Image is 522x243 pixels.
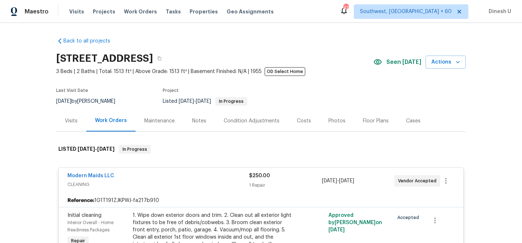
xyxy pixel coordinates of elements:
span: Vendor Accepted [398,177,439,185]
span: [DATE] [179,99,194,104]
span: - [78,146,115,151]
div: 1G1T191ZJKPWJ-fa217b910 [59,194,463,207]
div: Cases [406,117,420,125]
span: Seen [DATE] [386,58,421,66]
span: Last Visit Date [56,88,88,93]
div: Floor Plans [363,117,389,125]
div: Maintenance [144,117,175,125]
span: Interior Overall - Home Readiness Packages [67,220,113,232]
span: [DATE] [339,178,354,183]
span: Accepted [397,214,422,221]
span: - [179,99,211,104]
span: CLEANING [67,181,249,188]
span: Project [163,88,179,93]
h6: LISTED [58,145,115,154]
div: 1 Repair [249,182,322,189]
a: Modern Maids LLC [67,173,114,178]
div: LISTED [DATE]-[DATE]In Progress [56,138,466,161]
div: Condition Adjustments [224,117,279,125]
span: Visits [69,8,84,15]
span: [DATE] [322,178,337,183]
span: Initial cleaning [67,213,101,218]
span: In Progress [216,99,246,104]
span: [DATE] [196,99,211,104]
span: [DATE] [78,146,95,151]
span: Listed [163,99,247,104]
h2: [STREET_ADDRESS] [56,55,153,62]
span: [DATE] [97,146,115,151]
div: Notes [192,117,206,125]
b: Reference: [67,197,94,204]
span: Southwest, [GEOGRAPHIC_DATA] + 60 [360,8,452,15]
span: Maestro [25,8,49,15]
span: OD Select Home [265,67,305,76]
span: Actions [431,58,460,67]
span: Geo Assignments [227,8,274,15]
div: Photos [328,117,345,125]
div: Visits [65,117,78,125]
span: Tasks [166,9,181,14]
div: by [PERSON_NAME] [56,97,124,106]
span: Work Orders [124,8,157,15]
div: Work Orders [95,117,127,124]
button: Copy Address [153,52,166,65]
span: Projects [93,8,115,15]
span: 3 Beds | 2 Baths | Total: 1513 ft² | Above Grade: 1513 ft² | Basement Finished: N/A | 1955 [56,68,373,75]
span: [DATE] [56,99,71,104]
span: In Progress [120,146,150,153]
span: $250.00 [249,173,270,178]
div: 477 [343,4,348,12]
button: Actions [426,56,466,69]
span: Approved by [PERSON_NAME] on [328,213,382,232]
span: [DATE] [328,227,345,232]
div: Costs [297,117,311,125]
span: Properties [190,8,218,15]
a: Back to all projects [56,37,126,45]
span: Dinesh U [486,8,511,15]
span: - [322,177,354,185]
